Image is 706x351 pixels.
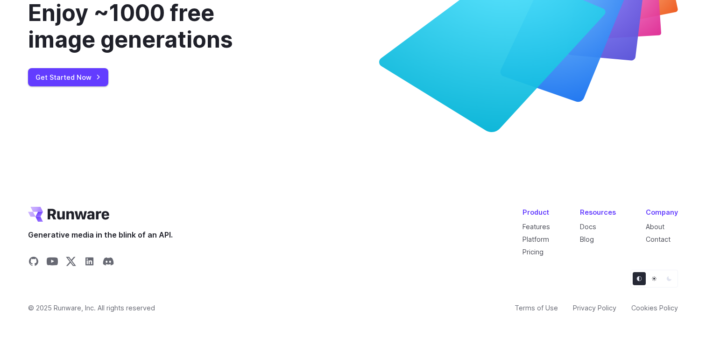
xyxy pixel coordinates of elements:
[28,207,109,222] a: Go to /
[646,235,671,243] a: Contact
[522,223,550,231] a: Features
[65,256,77,270] a: Share on X
[580,223,596,231] a: Docs
[84,256,95,270] a: Share on LinkedIn
[522,248,544,256] a: Pricing
[28,256,39,270] a: Share on GitHub
[631,302,678,313] a: Cookies Policy
[573,302,616,313] a: Privacy Policy
[580,207,616,218] div: Resources
[103,256,114,270] a: Share on Discord
[663,272,676,285] button: Dark
[28,68,108,86] a: Get Started Now
[28,229,173,241] span: Generative media in the blink of an API.
[28,302,155,313] span: © 2025 Runware, Inc. All rights reserved
[580,235,594,243] a: Blog
[646,223,664,231] a: About
[648,272,661,285] button: Light
[515,302,558,313] a: Terms of Use
[47,256,58,270] a: Share on YouTube
[522,207,550,218] div: Product
[630,270,678,288] ul: Theme selector
[646,207,678,218] div: Company
[522,235,549,243] a: Platform
[633,272,646,285] button: Default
